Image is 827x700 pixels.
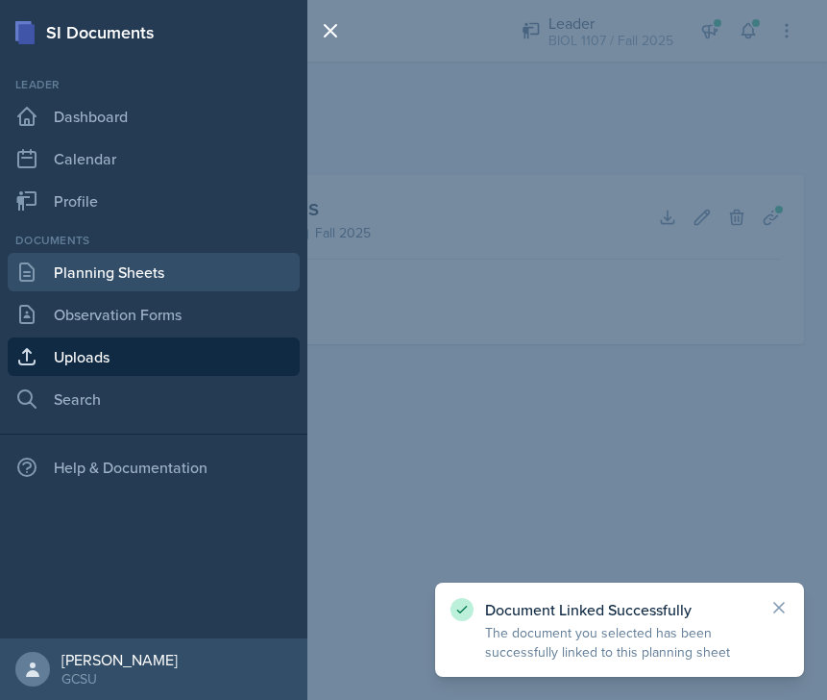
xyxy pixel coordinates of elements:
[8,448,300,487] div: Help & Documentation
[8,139,300,178] a: Calendar
[8,253,300,291] a: Planning Sheets
[61,669,178,688] div: GCSU
[8,182,300,220] a: Profile
[8,97,300,136] a: Dashboard
[485,600,754,619] p: Document Linked Successfully
[8,76,300,93] div: Leader
[485,623,754,662] p: The document you selected has been successfully linked to this planning sheet
[8,380,300,418] a: Search
[8,337,300,376] a: Uploads
[8,232,300,249] div: Documents
[61,650,178,669] div: [PERSON_NAME]
[8,295,300,334] a: Observation Forms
